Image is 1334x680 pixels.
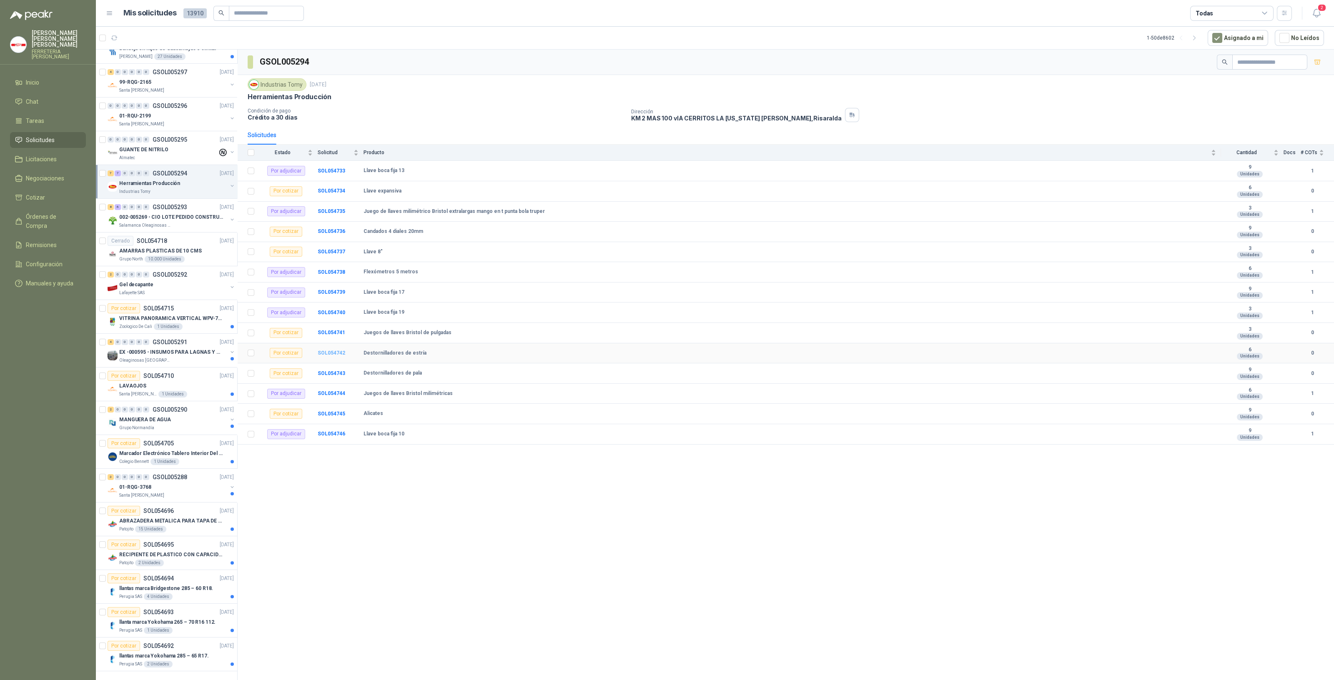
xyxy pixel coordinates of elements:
div: 0 [122,103,128,109]
div: Unidades [1237,211,1263,218]
img: Company Logo [108,182,118,192]
div: 0 [136,204,142,210]
span: Producto [364,150,1209,155]
a: Licitaciones [10,151,86,167]
p: Patojito [119,560,133,566]
div: 1 Unidades [150,458,179,465]
div: 0 [115,69,121,75]
a: Remisiones [10,237,86,253]
div: 0 [136,474,142,480]
a: Por cotizarSOL054696[DATE] Company LogoABRAZADERA METALICA PARA TAPA DE TAMBOR DE PLASTICO DE 50 ... [96,502,237,536]
div: 2 [108,407,114,412]
b: SOL054745 [318,411,345,417]
a: Por cotizarSOL054705[DATE] Company LogoMarcador Electrónico Tablero Interior Del Día Del Juego Pa... [96,435,237,469]
th: Estado [259,145,318,161]
p: [DATE] [220,338,234,346]
p: EX -000595 - INSUMOS PARA LAGNAS Y OFICINAS PLANTA [119,348,223,356]
div: 0 [122,204,128,210]
span: search [218,10,224,16]
b: 3 [1221,245,1279,252]
th: Docs [1284,145,1301,161]
p: [DATE] [220,102,234,110]
p: [DATE] [220,68,234,76]
div: Por cotizar [270,227,302,237]
p: [DATE] [220,406,234,414]
a: 7 7 0 0 0 0 GSOL005294[DATE] Company LogoHerramientas ProducciónIndustrias Tomy [108,168,236,195]
div: Unidades [1237,232,1263,238]
p: Grupo North [119,256,143,262]
div: 7 [115,170,121,176]
p: GSOL005296 [153,103,187,109]
div: 0 [136,103,142,109]
div: Por adjudicar [267,267,305,277]
b: SOL054733 [318,168,345,174]
b: SOL054746 [318,431,345,437]
img: Company Logo [108,80,118,90]
p: Gel decapante [119,281,153,289]
th: # COTs [1301,145,1334,161]
th: Cantidad [1221,145,1284,161]
p: GSOL005288 [153,474,187,480]
a: 4 0 0 0 0 0 GSOL005297[DATE] Company Logo99-RQG-2165Santa [PERSON_NAME] [108,67,236,94]
div: 0 [129,407,135,412]
div: 2 Unidades [135,560,164,566]
a: SOL054736 [318,228,345,234]
p: Colegio Bennett [119,458,149,465]
a: 8 6 0 0 0 0 GSOL005293[DATE] Company Logo002-005269 - CIO LOTE PEDIDO CONSTRUCCIONSalamanca Oleag... [108,202,236,229]
p: [DATE] [220,372,234,380]
div: 1 Unidades [154,323,183,330]
div: 4 Unidades [144,593,173,600]
img: Company Logo [10,37,26,52]
a: CerradoSOL054718[DATE] Company LogoAMARRAS PLASTICAS DE 10 CMSGrupo North10.000 Unidades [96,232,237,266]
p: Almatec [119,155,135,161]
a: SOL054744 [318,390,345,396]
a: Por cotizarSOL054693[DATE] Company Logollanta marca Yokohama 265 – 70 R16 112.Perugia SAS1 Unidades [96,604,237,637]
p: VITRINA PANORAMICA VERTICAL WPV-700FA [119,315,223,322]
p: Perugia SAS [119,627,142,634]
div: Unidades [1237,272,1263,279]
p: SOL054715 [143,305,174,311]
div: 0 [143,103,149,109]
img: Company Logo [108,418,118,428]
img: Company Logo [108,620,118,630]
img: Company Logo [108,114,118,124]
span: Inicio [26,78,39,87]
p: Santa [PERSON_NAME] [119,391,157,397]
div: 0 [122,69,128,75]
b: 1 [1301,207,1324,215]
div: 0 [129,339,135,345]
b: 9 [1221,164,1279,171]
div: Por cotizar [270,247,302,257]
th: Producto [364,145,1221,161]
span: # COTs [1301,150,1317,155]
b: Llave 8" [364,249,383,255]
div: Todas [1196,9,1213,18]
th: Solicitud [318,145,364,161]
a: Solicitudes [10,132,86,148]
div: 0 [115,137,121,142]
div: 1 Unidades [144,627,173,634]
p: GSOL005291 [153,339,187,345]
p: llanta marca Yokohama 265 – 70 R16 112. [119,618,216,626]
p: SOL054695 [143,542,174,547]
div: 0 [143,204,149,210]
div: 27 Unidades [154,53,186,60]
div: Cerrado [108,236,133,246]
p: [DATE] [220,608,234,616]
b: SOL054741 [318,330,345,335]
a: SOL054738 [318,269,345,275]
div: Por cotizar [108,540,140,550]
b: Llave expansiva [364,188,401,195]
b: 0 [1301,227,1324,235]
div: 1 Unidades [158,391,187,397]
div: 8 [108,204,114,210]
img: Company Logo [108,384,118,394]
a: SOL054734 [318,188,345,194]
a: Tareas [10,113,86,129]
p: SOL054696 [143,508,174,514]
div: Por cotizar [108,303,140,313]
p: RECIPIENTE DE PLASTICO CON CAPACIDAD DE 1.8 LT PARA LA EXTRACCIÓN MANUAL DE LIQUIDOS [119,551,223,559]
p: Herramientas Producción [248,92,331,101]
p: FERRETERIA [PERSON_NAME] [32,49,86,59]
